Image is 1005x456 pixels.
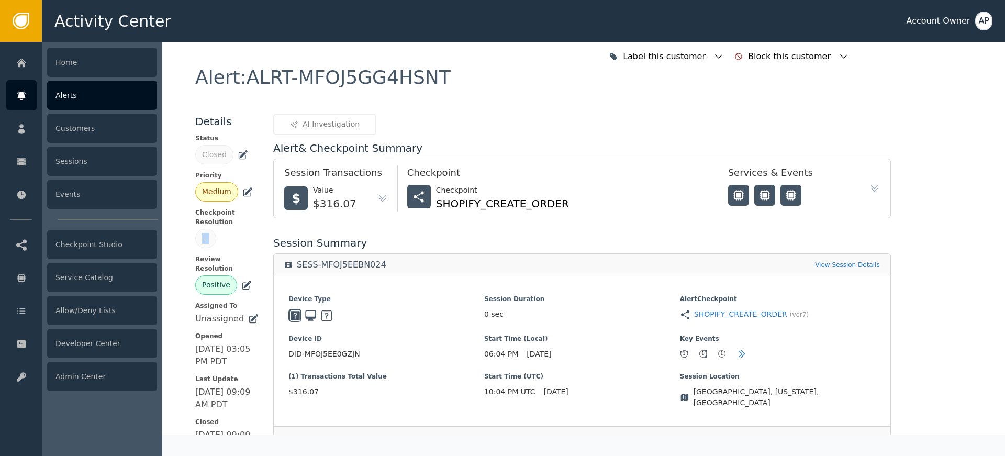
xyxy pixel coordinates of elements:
span: (ver 7 ) [790,310,809,319]
span: Session Duration [484,294,680,304]
span: $316.07 [288,386,484,397]
span: DID-MFOJ5EE0GZJN [288,349,484,360]
div: Admin Center [47,362,157,391]
span: Device ID [288,334,484,343]
div: $316.07 [313,196,356,212]
a: Customers [6,113,157,143]
span: Last Update [195,374,259,384]
span: Key Events [680,334,876,343]
a: Sessions [6,146,157,176]
span: 10:04 PM UTC [484,386,535,397]
span: [GEOGRAPHIC_DATA], [US_STATE], [GEOGRAPHIC_DATA] [694,386,876,408]
div: — [202,233,209,244]
a: Events [6,179,157,209]
span: Priority [195,171,259,180]
a: Admin Center [6,361,157,392]
button: Label this customer [607,45,727,68]
div: Allow/Deny Lists [47,296,157,325]
a: Alerts [6,80,157,110]
a: Home [6,47,157,77]
div: SHOPIFY_CREATE_ORDER [436,196,569,212]
a: View Session Details [815,260,880,270]
div: Home [47,48,157,77]
div: Closed [202,149,227,160]
span: Start Time (UTC) [484,372,680,381]
div: Alert & Checkpoint Summary [273,140,891,156]
div: Alerts [47,81,157,110]
div: Session Transactions [284,165,388,185]
div: Developer Center [47,329,157,358]
div: Services & Events [728,165,854,185]
div: Service Catalog [47,263,157,292]
div: 1 [718,350,725,358]
div: Customers [47,114,157,143]
div: Session Summary [273,235,891,251]
div: [DATE] 09:09 AM PDT [195,386,259,411]
span: Opened [195,331,259,341]
span: Session Location [680,372,876,381]
div: SESS-MFOJ5EEBN024 [297,260,386,270]
span: [DATE] [543,386,568,397]
div: Alert : ALRT-MFOJ5GG4HSNT [195,68,451,87]
a: Allow/Deny Lists [6,295,157,326]
span: 06:04 PM [484,349,518,360]
div: 1 [680,350,688,358]
span: Device Type [288,294,484,304]
div: Positive [202,280,230,291]
div: Checkpoint [407,165,707,185]
span: Activity Center [54,9,171,33]
div: Label this customer [623,50,708,63]
span: Assigned To [195,301,259,310]
span: Alert Checkpoint [680,294,876,304]
div: Block this customer [748,50,833,63]
button: Block this customer [732,45,852,68]
span: [DATE] [527,349,551,360]
div: Account Owner [906,15,970,27]
span: $ [292,189,300,208]
span: Start Time (Local) [484,334,680,343]
button: AP [975,12,992,30]
span: Checkpoint Resolution [195,208,259,227]
span: (1) Transactions Total Value [288,372,484,381]
div: [DATE] 03:05 PM PDT [195,343,259,368]
span: Closed [195,417,259,427]
a: Service Catalog [6,262,157,293]
div: [DATE] 09:09 AM PDT [195,429,259,454]
span: Status [195,134,259,143]
a: Checkpoint Studio [6,229,157,260]
a: SHOPIFY_CREATE_ORDER [694,309,787,320]
div: Events [47,180,157,209]
span: 0 sec [484,309,504,320]
div: Checkpoint [436,185,569,196]
div: Checkpoint Studio [47,230,157,259]
div: Sessions [47,147,157,176]
span: Review Resolution [195,254,259,273]
div: Unassigned [195,313,244,325]
div: Details [195,114,259,129]
div: Medium [202,186,231,197]
a: Developer Center [6,328,157,359]
div: Value [313,185,356,196]
div: 1 [699,350,707,358]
